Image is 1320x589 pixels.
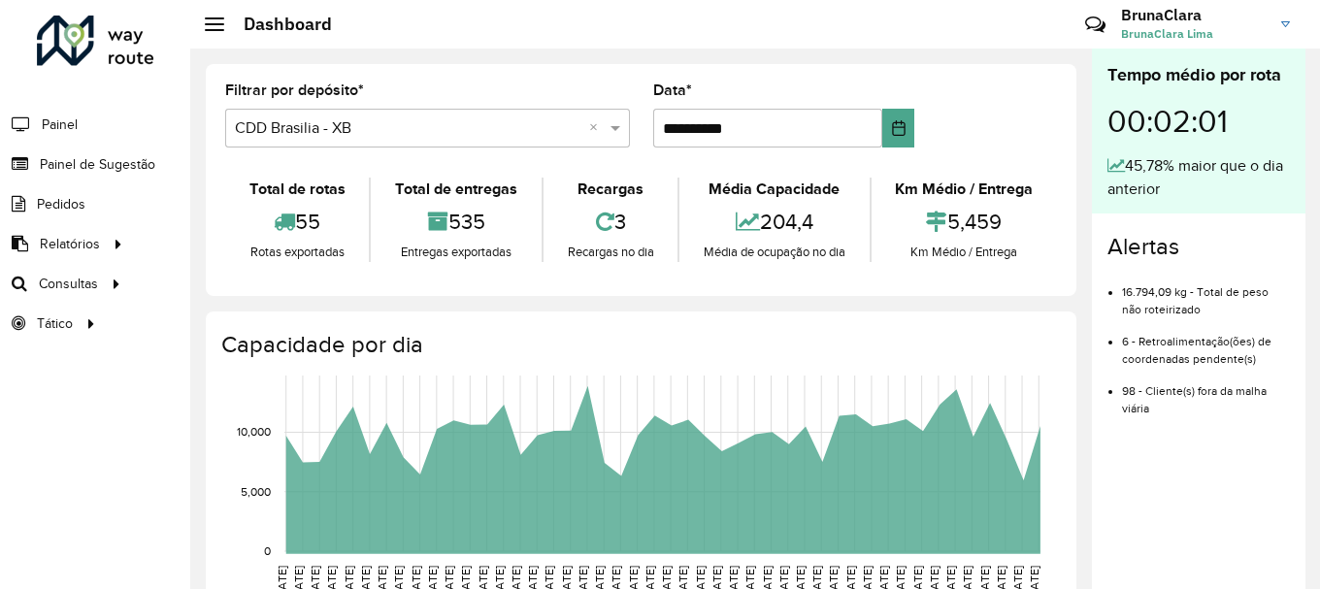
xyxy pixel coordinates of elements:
h3: BrunaClara [1121,6,1267,24]
div: Média de ocupação no dia [684,243,864,262]
span: Relatórios [40,234,100,254]
div: Recargas no dia [548,243,673,262]
label: Filtrar por depósito [225,79,364,102]
span: BrunaClara Lima [1121,25,1267,43]
span: Tático [37,313,73,334]
h4: Capacidade por dia [221,331,1057,359]
span: Clear all [589,116,606,140]
div: Média Capacidade [684,178,864,201]
div: Total de rotas [230,178,364,201]
div: 5,459 [876,201,1052,243]
li: 98 - Cliente(s) fora da malha viária [1122,368,1290,417]
text: 5,000 [241,485,271,498]
div: 3 [548,201,673,243]
div: 00:02:01 [1107,88,1290,154]
h2: Dashboard [224,14,332,35]
span: Painel [42,115,78,135]
span: Consultas [39,274,98,294]
label: Data [653,79,692,102]
span: Pedidos [37,194,85,214]
span: Painel de Sugestão [40,154,155,175]
div: 204,4 [684,201,864,243]
text: 10,000 [237,426,271,439]
div: 535 [376,201,536,243]
div: Km Médio / Entrega [876,178,1052,201]
div: Km Médio / Entrega [876,243,1052,262]
div: Recargas [548,178,673,201]
div: Entregas exportadas [376,243,536,262]
div: Tempo médio por rota [1107,62,1290,88]
div: Total de entregas [376,178,536,201]
button: Choose Date [882,109,914,147]
li: 6 - Retroalimentação(ões) de coordenadas pendente(s) [1122,318,1290,368]
h4: Alertas [1107,233,1290,261]
a: Contato Rápido [1074,4,1116,46]
div: 45,78% maior que o dia anterior [1107,154,1290,201]
div: 55 [230,201,364,243]
li: 16.794,09 kg - Total de peso não roteirizado [1122,269,1290,318]
text: 0 [264,544,271,557]
div: Rotas exportadas [230,243,364,262]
